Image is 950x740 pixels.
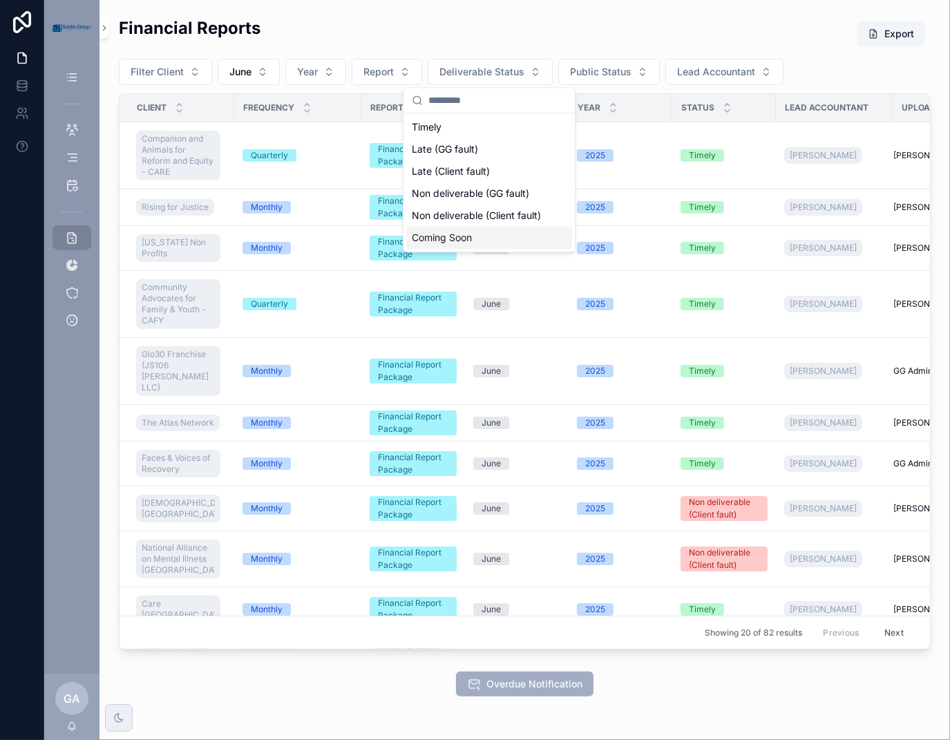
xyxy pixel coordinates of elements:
div: scrollable content [44,55,99,351]
a: Timely [681,457,768,470]
div: 2025 [585,417,605,429]
span: National Alliance on Mental Illness [GEOGRAPHIC_DATA] [142,542,215,576]
a: June [473,365,560,377]
a: Monthly [243,201,353,214]
button: Select Button [558,59,660,85]
div: 2025 [585,365,605,377]
span: Frequency [243,102,294,113]
div: Financial Report Package [378,496,448,521]
a: [PERSON_NAME] [784,240,862,256]
div: Quarterly [251,149,288,162]
h2: Financial Reports [119,17,260,39]
span: [DEMOGRAPHIC_DATA][GEOGRAPHIC_DATA] [142,497,215,520]
a: Community Advocates for Family & Youth - CAFY [136,276,226,332]
div: Timely [689,365,716,377]
div: Monthly [251,242,283,254]
span: [PERSON_NAME] [790,298,857,310]
a: Rising for Justice [136,196,226,218]
div: Timely [689,603,716,616]
a: 2025 [577,417,664,429]
a: 2025 [577,457,664,470]
a: [PERSON_NAME] [784,147,862,164]
div: Financial Report Package [378,597,448,622]
div: 2025 [585,201,605,214]
div: June [482,502,501,515]
a: Glo30 Franchise (JS106 [PERSON_NAME] LLC) [136,343,226,399]
a: Companion and Animals for Reform and Equity - CARE [136,131,220,180]
span: Care [GEOGRAPHIC_DATA] [142,598,215,620]
div: Quarterly [251,298,288,310]
span: Rising for Justice [142,202,209,213]
div: 2025 [585,502,605,515]
div: Non deliverable (Client fault) [689,496,759,521]
div: Non deliverable (GG fault) [406,182,572,205]
span: GG Admin [893,366,933,377]
span: Overdue Notification [486,677,582,691]
div: June [482,298,501,310]
a: Care [GEOGRAPHIC_DATA] [136,593,226,626]
a: [PERSON_NAME] [784,598,884,620]
a: Timely [681,242,768,254]
a: 2025 [577,149,664,162]
a: Non deliverable (Client fault) [681,496,768,521]
a: [PERSON_NAME] [784,412,884,434]
a: [PERSON_NAME] [784,415,862,431]
a: The Atlas Network [136,415,220,431]
a: National Alliance on Mental Illness [GEOGRAPHIC_DATA] [136,537,226,581]
div: Monthly [251,365,283,377]
a: [PERSON_NAME] [784,551,862,567]
a: Monthly [243,553,353,565]
div: Timely [689,149,716,162]
div: 2025 [585,298,605,310]
a: [DEMOGRAPHIC_DATA][GEOGRAPHIC_DATA] [136,495,220,522]
div: Financial Report Package [378,359,448,383]
a: Glo30 Franchise (JS106 [PERSON_NAME] LLC) [136,346,220,396]
a: Financial Report Package [370,597,457,622]
a: Quarterly [243,149,353,162]
a: Timely [681,298,768,310]
div: Financial Report Package [378,292,448,316]
a: Timely [681,365,768,377]
span: Deliverable Status [439,65,524,79]
div: Timely [689,298,716,310]
a: Timely [681,417,768,429]
span: [PERSON_NAME] [790,458,857,469]
a: 2025 [577,603,664,616]
a: 2025 [577,242,664,254]
a: 2025 [577,502,664,515]
a: Companion and Animals for Reform and Equity - CARE [136,128,226,183]
div: Monthly [251,201,283,214]
div: Late (GG fault) [406,138,572,160]
a: June [473,298,560,310]
a: June [473,502,560,515]
span: June [229,65,251,79]
a: June [473,457,560,470]
span: [PERSON_NAME] [790,366,857,377]
a: Monthly [243,603,353,616]
span: Public Status [570,65,631,79]
a: 2025 [577,365,664,377]
div: Financial Report Package [378,236,448,260]
div: Late (Client fault) [406,160,572,182]
a: Timely [681,603,768,616]
div: Financial Report Package [378,195,448,220]
div: Timely [406,116,572,138]
a: Quarterly [243,298,353,310]
a: [DEMOGRAPHIC_DATA][GEOGRAPHIC_DATA] [136,492,226,525]
button: Select Button [218,59,280,85]
span: Community Advocates for Family & Youth - CAFY [142,282,215,326]
span: [US_STATE] Non Profits [142,237,215,259]
a: Monthly [243,417,353,429]
div: Non deliverable (Client fault) [689,547,759,571]
a: Financial Report Package [370,451,457,476]
span: Report [370,102,403,113]
span: Lead Accountant [785,102,868,113]
a: Monthly [243,365,353,377]
div: 2025 [585,149,605,162]
div: Monthly [251,417,283,429]
button: Select Button [285,59,346,85]
span: [PERSON_NAME] [790,202,857,213]
div: Monthly [251,553,283,565]
a: 2025 [577,201,664,214]
div: Financial Report Package [378,143,448,168]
